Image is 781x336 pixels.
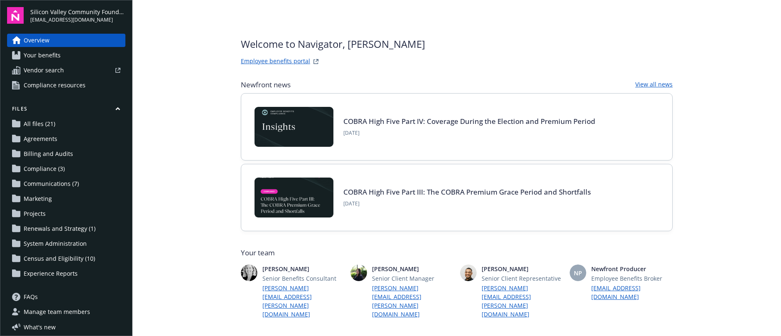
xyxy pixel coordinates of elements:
span: NP [574,269,582,277]
a: All files (21) [7,117,125,131]
a: Manage team members [7,305,125,319]
span: Senior Client Manager [372,274,453,283]
a: Overview [7,34,125,47]
span: Projects [24,207,46,220]
span: [PERSON_NAME] [482,264,563,273]
button: Files [7,105,125,116]
a: View all news [635,80,673,90]
span: Silicon Valley Community Foundation [30,7,125,16]
span: All files (21) [24,117,55,131]
span: Compliance (3) [24,162,65,175]
span: Compliance resources [24,79,86,92]
span: [PERSON_NAME] [262,264,344,273]
a: Compliance resources [7,79,125,92]
img: photo [350,264,367,281]
span: [PERSON_NAME] [372,264,453,273]
a: [PERSON_NAME][EMAIL_ADDRESS][PERSON_NAME][DOMAIN_NAME] [482,284,563,319]
a: System Administration [7,237,125,250]
span: Welcome to Navigator , [PERSON_NAME] [241,37,425,52]
a: COBRA High Five Part IV: Coverage During the Election and Premium Period [343,116,595,126]
a: Census and Eligibility (10) [7,252,125,265]
span: What ' s new [24,323,56,331]
span: FAQs [24,290,38,304]
img: navigator-logo.svg [7,7,24,24]
span: [DATE] [343,129,595,137]
span: Manage team members [24,305,90,319]
a: Employee benefits portal [241,57,310,67]
span: Employee Benefits Broker [591,274,673,283]
span: Communications (7) [24,177,79,190]
a: Billing and Audits [7,147,125,161]
a: Communications (7) [7,177,125,190]
img: Card Image - EB Compliance Insights.png [255,107,333,147]
span: Vendor search [24,64,64,77]
span: Your team [241,248,673,258]
a: [PERSON_NAME][EMAIL_ADDRESS][PERSON_NAME][DOMAIN_NAME] [262,284,344,319]
span: Overview [24,34,49,47]
span: [EMAIL_ADDRESS][DOMAIN_NAME] [30,16,125,24]
a: FAQs [7,290,125,304]
a: Compliance (3) [7,162,125,175]
img: photo [460,264,477,281]
a: Vendor search [7,64,125,77]
a: Marketing [7,192,125,205]
span: Newfront news [241,80,291,90]
img: BLOG-Card Image - Compliance - COBRA High Five Pt 3 - 09-03-25.jpg [255,178,333,217]
a: COBRA High Five Part III: The COBRA Premium Grace Period and Shortfalls [343,187,591,197]
span: Senior Benefits Consultant [262,274,344,283]
span: [DATE] [343,200,591,208]
span: Newfront Producer [591,264,673,273]
span: Marketing [24,192,52,205]
a: Agreements [7,132,125,146]
a: [EMAIL_ADDRESS][DOMAIN_NAME] [591,284,673,301]
span: Senior Client Representative [482,274,563,283]
a: Experience Reports [7,267,125,280]
span: System Administration [24,237,87,250]
a: Your benefits [7,49,125,62]
button: What's new [7,323,69,331]
button: Silicon Valley Community Foundation[EMAIL_ADDRESS][DOMAIN_NAME] [30,7,125,24]
img: photo [241,264,257,281]
span: Census and Eligibility (10) [24,252,95,265]
a: Projects [7,207,125,220]
a: striveWebsite [311,57,321,67]
span: Your benefits [24,49,61,62]
a: [PERSON_NAME][EMAIL_ADDRESS][PERSON_NAME][DOMAIN_NAME] [372,284,453,319]
span: Billing and Audits [24,147,73,161]
span: Agreements [24,132,57,146]
span: Renewals and Strategy (1) [24,222,95,235]
span: Experience Reports [24,267,78,280]
a: Renewals and Strategy (1) [7,222,125,235]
